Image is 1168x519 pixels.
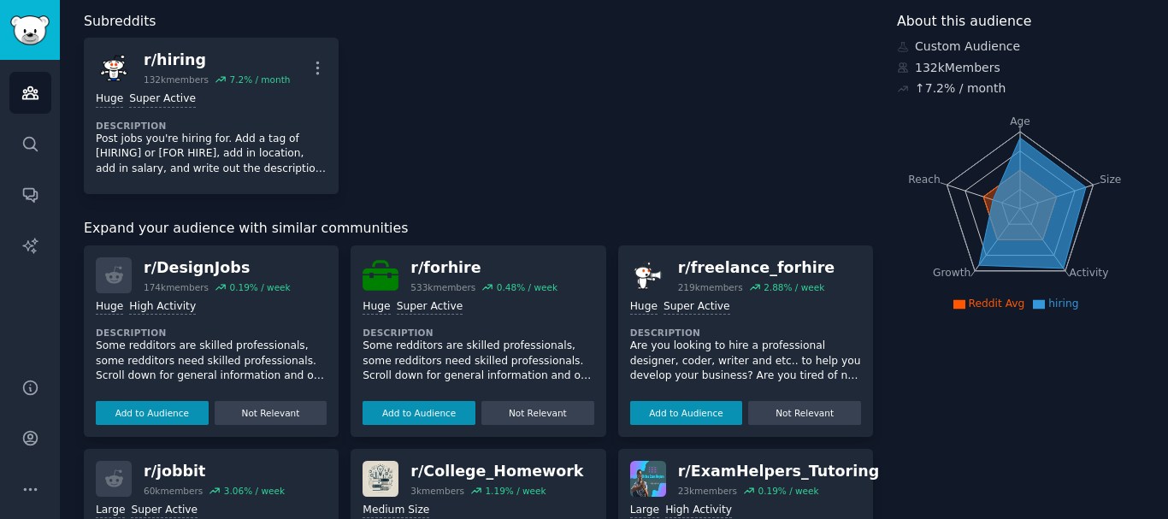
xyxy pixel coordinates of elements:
div: 533k members [410,281,475,293]
div: Super Active [664,299,730,316]
div: Super Active [129,91,196,108]
img: College_Homework [363,461,398,497]
div: Large [96,503,125,519]
span: Reddit Avg [969,298,1025,310]
div: 1.19 % / week [485,485,546,497]
div: r/ forhire [410,257,557,279]
span: About this audience [897,11,1031,32]
p: Some redditors are skilled professionals, some redditors need skilled professionals. Scroll down ... [96,339,327,384]
div: Large [630,503,659,519]
button: Not Relevant [748,401,861,425]
tspan: Age [1010,115,1030,127]
dt: Description [363,327,593,339]
div: 0.19 % / week [758,485,818,497]
div: 0.48 % / week [497,281,557,293]
div: 132k members [144,74,209,86]
tspan: Activity [1070,267,1109,279]
dt: Description [630,327,861,339]
span: Expand your audience with similar communities [84,218,408,239]
img: hiring [96,50,132,86]
div: Huge [630,299,658,316]
div: 132k Members [897,59,1144,77]
div: Custom Audience [897,38,1144,56]
div: Huge [96,91,123,108]
button: Not Relevant [215,401,327,425]
div: ↑ 7.2 % / month [915,80,1006,97]
div: r/ College_Homework [410,461,583,482]
button: Add to Audience [96,401,209,425]
div: r/ freelance_forhire [678,257,835,279]
div: 60k members [144,485,203,497]
dt: Description [96,327,327,339]
div: 219k members [678,281,743,293]
tspan: Growth [933,267,970,279]
tspan: Reach [908,173,941,185]
a: hiringr/hiring132kmembers7.2% / monthHugeSuper ActiveDescriptionPost jobs you're hiring for. Add ... [84,38,339,194]
div: 0.19 % / week [229,281,290,293]
div: Medium Size [363,503,429,519]
span: hiring [1048,298,1078,310]
div: 7.2 % / month [229,74,290,86]
button: Add to Audience [363,401,475,425]
button: Not Relevant [481,401,594,425]
div: r/ DesignJobs [144,257,291,279]
div: 3k members [410,485,464,497]
div: Super Active [131,503,198,519]
p: Post jobs you're hiring for. Add a tag of [HIRING] or [FOR HIRE], add in location, add in salary,... [96,132,327,177]
div: r/ jobbit [144,461,285,482]
div: Super Active [397,299,463,316]
dt: Description [96,120,327,132]
div: 3.06 % / week [224,485,285,497]
div: High Activity [665,503,732,519]
button: Add to Audience [630,401,743,425]
div: High Activity [129,299,196,316]
div: r/ ExamHelpers_Tutoring [678,461,880,482]
p: Are you looking to hire a professional designer, coder, writer and etc.. to help you develop your... [630,339,861,384]
span: Subreddits [84,11,156,32]
img: GummySearch logo [10,15,50,45]
div: 23k members [678,485,737,497]
div: r/ hiring [144,50,290,71]
p: Some redditors are skilled professionals, some redditors need skilled professionals. Scroll down ... [363,339,593,384]
tspan: Size [1100,173,1121,185]
div: 174k members [144,281,209,293]
img: ExamHelpers_Tutoring [630,461,666,497]
div: Huge [96,299,123,316]
img: forhire [363,257,398,293]
div: 2.88 % / week [764,281,824,293]
img: freelance_forhire [630,257,666,293]
div: Huge [363,299,390,316]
